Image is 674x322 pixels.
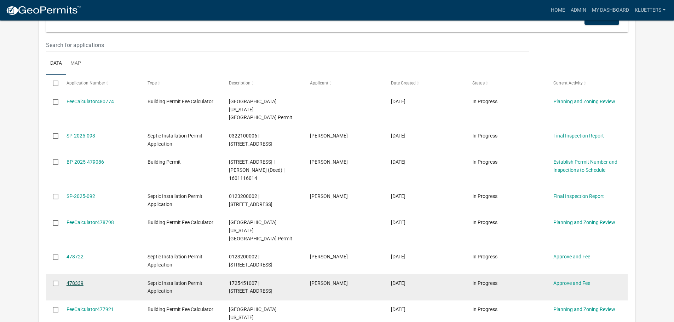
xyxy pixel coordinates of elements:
[148,99,213,104] span: Building Permit Fee Calculator
[553,133,604,139] a: Final Inspection Report
[141,75,222,92] datatable-header-cell: Type
[67,99,114,104] a: FeeCalculator480774
[148,159,181,165] span: Building Permit
[391,133,405,139] span: 09/17/2025
[222,75,303,92] datatable-header-cell: Description
[148,280,202,294] span: Septic Installation Permit Application
[67,133,95,139] a: SP-2025-093
[229,81,250,86] span: Description
[67,159,104,165] a: BP-2025-479086
[589,4,632,17] a: My Dashboard
[148,254,202,268] span: Septic Installation Permit Application
[229,99,292,121] span: Jasper County Iowa Building Permit
[148,133,202,147] span: Septic Installation Permit Application
[391,280,405,286] span: 09/15/2025
[310,81,328,86] span: Applicant
[310,280,348,286] span: Lyn Munson
[384,75,465,92] datatable-header-cell: Date Created
[472,254,497,259] span: In Progress
[46,38,529,52] input: Search for applications
[553,306,615,312] a: Planning and Zoning Review
[466,75,547,92] datatable-header-cell: Status
[229,254,272,268] span: 0123200002 | 10901 HWY F-17 W
[67,219,114,225] a: FeeCalculator478798
[472,193,497,199] span: In Progress
[472,133,497,139] span: In Progress
[46,75,59,92] datatable-header-cell: Select
[472,81,485,86] span: Status
[46,52,66,75] a: Data
[553,81,583,86] span: Current Activity
[310,133,348,139] span: Kevin Luetters
[229,280,272,294] span: 1725451007 | 411 W LINCOLN ST
[553,254,590,259] a: Approve and Fee
[472,219,497,225] span: In Progress
[67,254,83,259] a: 478722
[148,81,157,86] span: Type
[391,254,405,259] span: 09/15/2025
[472,306,497,312] span: In Progress
[391,99,405,104] span: 09/18/2025
[229,159,284,181] span: 406 E PLAINSMEN RD PRAIRIE CITY | DOOLITTLE, MICHAEL L (Deed) | 1601116014
[67,81,105,86] span: Application Number
[60,75,141,92] datatable-header-cell: Application Number
[632,4,668,17] a: kluetters
[391,193,405,199] span: 09/16/2025
[547,75,628,92] datatable-header-cell: Current Activity
[229,133,272,147] span: 0322100006 | 8718 HIGHWAY 14 N
[148,219,213,225] span: Building Permit Fee Calculator
[553,159,617,173] a: Establish Permit Number and Inspections to Schedule
[67,306,114,312] a: FeeCalculator477921
[148,306,213,312] span: Building Permit Fee Calculator
[310,254,348,259] span: Edward Machin
[548,4,568,17] a: Home
[391,219,405,225] span: 09/15/2025
[553,99,615,104] a: Planning and Zoning Review
[310,159,348,165] span: Michael Doolittle
[303,75,384,92] datatable-header-cell: Applicant
[310,193,348,199] span: Kevin Luetters
[66,52,85,75] a: Map
[229,219,292,241] span: Jasper County Iowa Building Permit
[553,219,615,225] a: Planning and Zoning Review
[391,159,405,165] span: 09/16/2025
[472,280,497,286] span: In Progress
[553,193,604,199] a: Final Inspection Report
[553,280,590,286] a: Approve and Fee
[67,280,83,286] a: 478339
[391,81,416,86] span: Date Created
[568,4,589,17] a: Admin
[148,193,202,207] span: Septic Installation Permit Application
[391,306,405,312] span: 09/12/2025
[472,159,497,165] span: In Progress
[229,193,272,207] span: 0123200002 | 10901 HWY F-17 W
[472,99,497,104] span: In Progress
[67,193,95,199] a: SP-2025-092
